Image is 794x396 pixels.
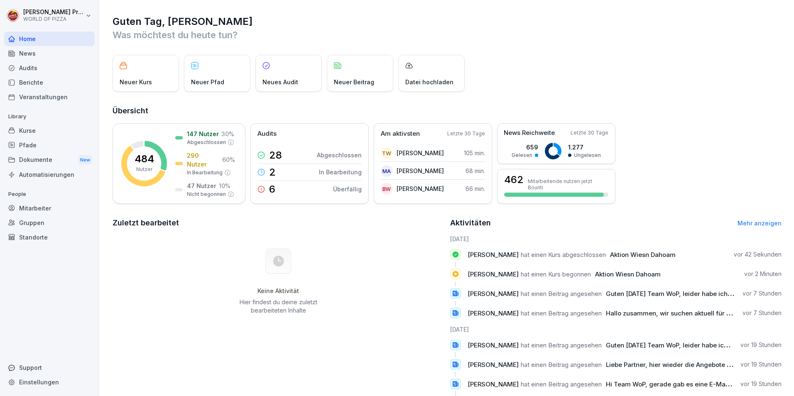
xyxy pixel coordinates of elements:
[504,175,524,185] h3: 462
[381,183,392,195] div: BW
[574,152,601,159] p: Ungelesen
[450,325,782,334] h6: [DATE]
[397,166,444,175] p: [PERSON_NAME]
[23,9,84,16] p: [PERSON_NAME] Proschwitz
[236,298,320,315] p: Hier findest du deine zuletzt bearbeiteten Inhalte
[191,78,224,86] p: Neuer Pfad
[521,341,602,349] span: hat einen Beitrag angesehen
[521,270,591,278] span: hat einen Kurs begonnen
[4,375,95,389] a: Einstellungen
[468,380,519,388] span: [PERSON_NAME]
[187,130,219,138] p: 147 Nutzer
[521,290,602,298] span: hat einen Beitrag angesehen
[450,235,782,243] h6: [DATE]
[4,152,95,168] div: Dokumente
[269,184,275,194] p: 6
[740,341,782,349] p: vor 19 Stunden
[222,155,235,164] p: 60 %
[4,152,95,168] a: DokumenteNew
[187,191,226,198] p: Nicht begonnen
[468,270,519,278] span: [PERSON_NAME]
[381,165,392,177] div: mA
[135,154,154,164] p: 484
[113,28,782,42] p: Was möchtest du heute tun?
[257,129,277,139] p: Audits
[113,105,782,117] h2: Übersicht
[136,166,152,173] p: Nutzer
[504,128,555,138] p: News Reichweite
[4,167,95,182] a: Automatisierungen
[738,220,782,227] a: Mehr anzeigen
[4,32,95,46] a: Home
[521,251,606,259] span: hat einen Kurs abgeschlossen
[4,123,95,138] a: Kurse
[23,16,84,22] p: WORLD OF PIZZA
[4,188,95,201] p: People
[568,143,601,152] p: 1.277
[4,360,95,375] div: Support
[187,151,220,169] p: 290 Nutzer
[521,309,602,317] span: hat einen Beitrag angesehen
[397,184,444,193] p: [PERSON_NAME]
[734,250,782,259] p: vor 42 Sekunden
[381,129,420,139] p: Am aktivsten
[221,130,234,138] p: 30 %
[595,270,661,278] span: Aktion Wiesn Dahoam
[219,181,230,190] p: 10 %
[4,110,95,123] p: Library
[187,139,226,146] p: Abgeschlossen
[4,46,95,61] a: News
[571,129,608,137] p: Letzte 30 Tage
[528,178,608,191] p: Mitarbeitende nutzen jetzt Bounti
[521,380,602,388] span: hat einen Beitrag angesehen
[464,149,485,157] p: 105 min.
[113,15,782,28] h1: Guten Tag, [PERSON_NAME]
[381,147,392,159] div: TW
[468,290,519,298] span: [PERSON_NAME]
[333,185,362,193] p: Überfällig
[466,184,485,193] p: 66 min.
[4,201,95,215] a: Mitarbeiter
[236,287,320,295] h5: Keine Aktivität
[447,130,485,137] p: Letzte 30 Tage
[521,361,602,369] span: hat einen Beitrag angesehen
[468,341,519,349] span: [PERSON_NAME]
[78,155,92,165] div: New
[4,61,95,75] a: Audits
[269,150,282,160] p: 28
[4,215,95,230] a: Gruppen
[743,289,782,298] p: vor 7 Stunden
[334,78,374,86] p: Neuer Beitrag
[740,360,782,369] p: vor 19 Stunden
[743,309,782,317] p: vor 7 Stunden
[512,143,538,152] p: 659
[317,151,362,159] p: Abgeschlossen
[319,168,362,176] p: In Bearbeitung
[466,166,485,175] p: 68 min.
[4,90,95,104] div: Veranstaltungen
[4,138,95,152] a: Pfade
[4,75,95,90] div: Berichte
[468,251,519,259] span: [PERSON_NAME]
[262,78,298,86] p: Neues Audit
[187,169,223,176] p: In Bearbeitung
[397,149,444,157] p: [PERSON_NAME]
[740,380,782,388] p: vor 19 Stunden
[468,309,519,317] span: [PERSON_NAME]
[4,230,95,244] a: Standorte
[405,78,453,86] p: Datei hochladen
[269,167,276,177] p: 2
[450,217,491,229] h2: Aktivitäten
[468,361,519,369] span: [PERSON_NAME]
[187,181,216,190] p: 47 Nutzer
